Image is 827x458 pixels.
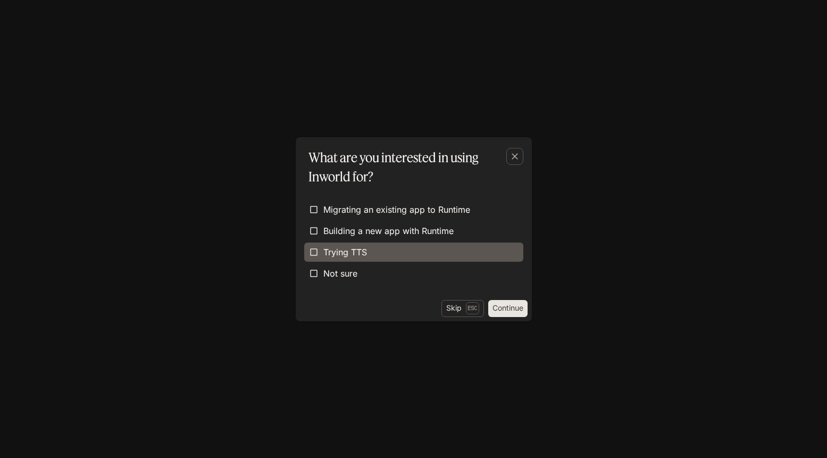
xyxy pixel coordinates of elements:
span: Trying TTS [323,246,367,259]
span: Building a new app with Runtime [323,224,454,237]
button: SkipEsc [441,300,484,317]
button: Continue [488,300,528,317]
span: Not sure [323,267,357,280]
p: What are you interested in using Inworld for? [308,148,515,186]
span: Migrating an existing app to Runtime [323,203,470,216]
p: Esc [466,302,479,314]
